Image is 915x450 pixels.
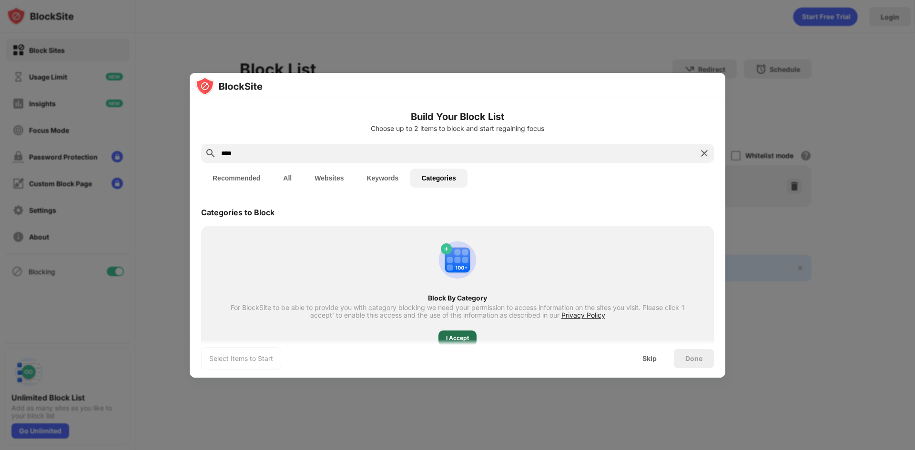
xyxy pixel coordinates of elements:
button: All [272,169,303,188]
button: Keywords [355,169,410,188]
div: Choose up to 2 items to block and start regaining focus [201,125,714,132]
img: search-close [699,148,710,159]
img: logo-blocksite.svg [195,77,263,96]
button: Categories [410,169,467,188]
div: Done [685,355,702,362]
span: Privacy Policy [561,311,605,319]
div: Categories to Block [201,208,274,217]
div: For BlockSite to be able to provide you with category blocking we need your permission to access ... [218,304,697,319]
div: I Accept [446,333,469,343]
img: category-add.svg [435,237,480,283]
div: Skip [642,355,657,362]
div: Select Items to Start [209,354,273,363]
button: Websites [303,169,355,188]
button: Recommended [201,169,272,188]
div: Block By Category [218,294,697,302]
img: search.svg [205,148,216,159]
h6: Build Your Block List [201,110,714,124]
